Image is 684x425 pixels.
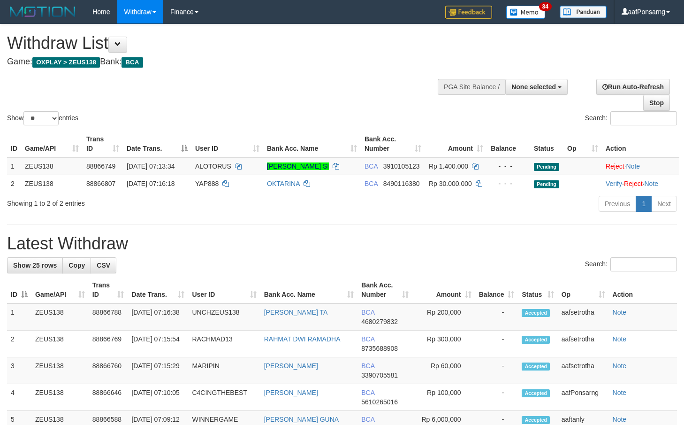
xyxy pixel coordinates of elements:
td: C4CINGTHEBEST [188,384,260,411]
th: Balance [487,131,530,157]
a: 1 [636,196,652,212]
td: ZEUS138 [31,303,89,331]
td: MARIPIN [188,357,260,384]
td: [DATE] 07:15:29 [128,357,188,384]
th: Bank Acc. Number: activate to sort column ascending [361,131,425,157]
th: ID: activate to sort column descending [7,277,31,303]
label: Search: [585,111,677,125]
td: 88866760 [89,357,128,384]
a: Next [651,196,677,212]
td: ZEUS138 [21,157,83,175]
span: Show 25 rows [13,262,57,269]
td: Rp 300,000 [412,331,475,357]
td: 1 [7,157,21,175]
span: Accepted [522,363,550,371]
a: Stop [643,95,670,111]
a: CSV [91,257,116,273]
span: Copy 5610265016 to clipboard [361,398,398,406]
a: Note [613,362,627,370]
td: UNCHZEUS138 [188,303,260,331]
td: 4 [7,384,31,411]
td: [DATE] 07:15:54 [128,331,188,357]
td: 88866769 [89,331,128,357]
span: CSV [97,262,110,269]
th: Game/API: activate to sort column ascending [21,131,83,157]
th: User ID: activate to sort column ascending [188,277,260,303]
a: [PERSON_NAME] SI [267,162,329,170]
td: - [475,303,518,331]
input: Search: [610,111,677,125]
td: · · [602,175,679,192]
span: Rp 30.000.000 [429,180,472,187]
th: Status [530,131,563,157]
span: Pending [534,163,559,171]
span: Copy 3910105123 to clipboard [383,162,420,170]
div: Showing 1 to 2 of 2 entries [7,195,278,208]
td: RACHMAD13 [188,331,260,357]
span: 88866807 [86,180,115,187]
a: RAHMAT DWI RAMADHA [264,335,341,343]
th: Bank Acc. Number: activate to sort column ascending [357,277,412,303]
span: Accepted [522,389,550,397]
span: BCA [361,362,374,370]
a: Copy [62,257,91,273]
span: ALOTORUS [195,162,231,170]
a: OKTARINA [267,180,300,187]
span: BCA [365,180,378,187]
span: BCA [365,162,378,170]
button: None selected [505,79,568,95]
a: [PERSON_NAME] [264,362,318,370]
span: 88866749 [86,162,115,170]
h1: Withdraw List [7,34,447,53]
img: MOTION_logo.png [7,5,78,19]
th: Amount: activate to sort column ascending [412,277,475,303]
span: BCA [122,57,143,68]
td: · [602,157,679,175]
td: ZEUS138 [31,384,89,411]
h1: Latest Withdraw [7,234,677,253]
span: BCA [361,335,374,343]
td: 88866788 [89,303,128,331]
th: Status: activate to sort column ascending [518,277,557,303]
td: Rp 200,000 [412,303,475,331]
span: 34 [539,2,552,11]
td: - [475,357,518,384]
img: Button%20Memo.svg [506,6,546,19]
td: 1 [7,303,31,331]
span: Copy 8490116380 to clipboard [383,180,420,187]
a: [PERSON_NAME] TA [264,309,328,316]
select: Showentries [23,111,59,125]
th: Action [602,131,679,157]
td: 2 [7,175,21,192]
a: Reject [624,180,643,187]
a: Note [613,309,627,316]
th: Op: activate to sort column ascending [563,131,602,157]
label: Search: [585,257,677,271]
td: Rp 100,000 [412,384,475,411]
th: Trans ID: activate to sort column ascending [83,131,123,157]
span: Copy 4680279832 to clipboard [361,318,398,325]
th: Op: activate to sort column ascending [558,277,609,303]
a: Reject [606,162,624,170]
div: PGA Site Balance / [438,79,505,95]
td: aafsetrotha [558,331,609,357]
div: - - - [491,162,526,171]
th: ID [7,131,21,157]
a: Previous [599,196,636,212]
td: ZEUS138 [21,175,83,192]
a: Note [613,335,627,343]
span: Pending [534,180,559,188]
span: BCA [361,309,374,316]
th: Amount: activate to sort column ascending [425,131,487,157]
span: None selected [511,83,556,91]
td: 3 [7,357,31,384]
img: Feedback.jpg [445,6,492,19]
td: aafPonsarng [558,384,609,411]
img: panduan.png [560,6,607,18]
td: Rp 60,000 [412,357,475,384]
td: ZEUS138 [31,331,89,357]
th: Balance: activate to sort column ascending [475,277,518,303]
span: BCA [361,389,374,396]
th: Date Trans.: activate to sort column ascending [128,277,188,303]
a: Run Auto-Refresh [596,79,670,95]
